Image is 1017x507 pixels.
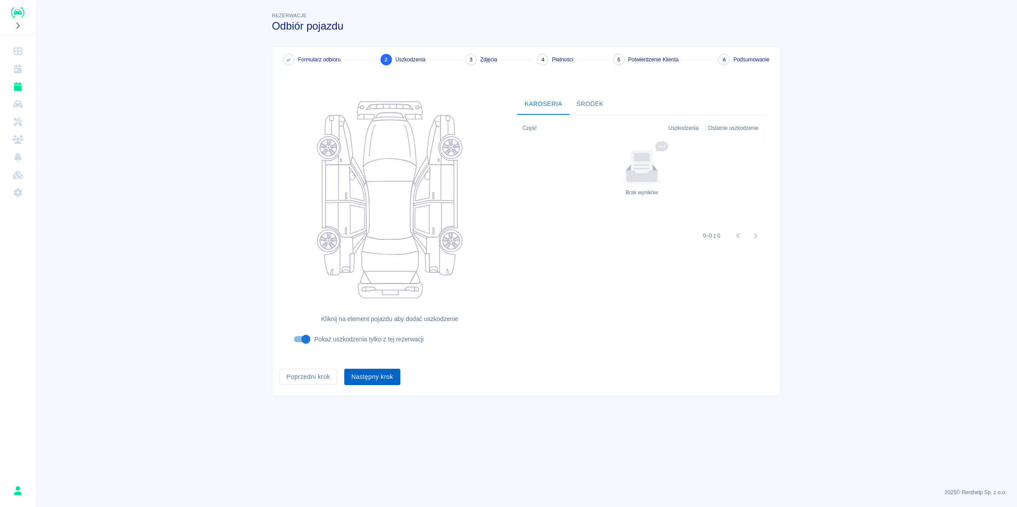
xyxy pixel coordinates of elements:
[286,314,493,324] h6: Kliknij na element pojazdu aby dodać uszkodzenie
[11,7,24,18] img: Renthelp
[272,20,780,32] h3: Odbiór pojazdu
[703,232,720,240] p: 0–0 z 0
[272,13,306,18] span: Rezerwacje
[569,94,611,115] button: Środek
[708,116,758,140] div: Ostatnie uszkodzenie
[480,56,497,64] span: Zdjęcia
[4,148,32,166] a: Powiadomienia
[8,481,27,500] button: Mariusz Ratajczyk
[733,56,769,64] span: Podsumowanie
[4,184,32,201] a: Ustawienia
[344,369,400,385] button: Następny krok
[395,56,426,64] span: Uszkodzenia
[628,56,679,64] span: Potwierdzenie Klienta
[4,60,32,78] a: Kalendarz
[723,55,726,64] span: 6
[541,55,545,64] span: 4
[625,189,658,197] div: Brak wyników
[664,116,704,140] div: Uszkodzenia
[4,131,32,148] a: Klienci
[668,116,698,140] div: Uszkodzenia
[704,116,765,140] div: Ostatnie uszkodzenie
[4,166,32,184] a: Widget WWW
[617,55,621,64] span: 5
[279,369,337,385] button: Poprzedni krok
[384,55,388,64] span: 2
[517,94,569,115] button: Karoseria
[518,116,664,140] div: Część
[4,78,32,95] a: Rezerwacje
[11,20,24,31] button: Rozwiń nawigację
[469,55,473,64] span: 3
[4,113,32,131] a: Serwisy
[298,56,341,64] span: Formularz odbioru
[314,335,424,344] p: Pokaż uszkodzenia tylko z tej rezerwacji
[4,42,32,60] a: Dashboard
[552,56,573,64] span: Płatności
[522,116,537,140] div: Część
[46,488,1006,496] p: 2025 © Renthelp Sp. z o.o.
[4,95,32,113] a: Flota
